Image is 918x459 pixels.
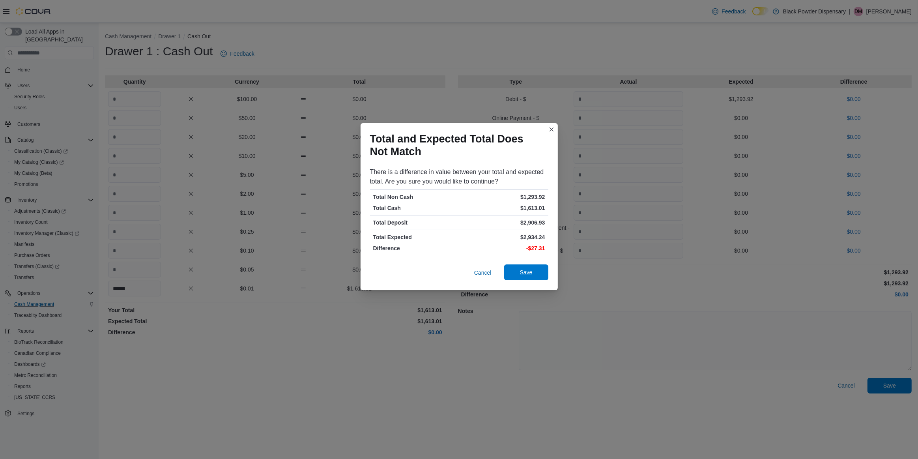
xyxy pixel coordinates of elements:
[373,233,458,241] p: Total Expected
[474,269,492,277] span: Cancel
[373,219,458,227] p: Total Deposit
[471,265,495,281] button: Cancel
[370,133,542,158] h1: Total and Expected Total Does Not Match
[461,233,545,241] p: $2,934.24
[370,167,548,186] div: There is a difference in value between your total and expected total. Are you sure you would like...
[373,244,458,252] p: Difference
[520,268,533,276] span: Save
[461,244,545,252] p: -$27.31
[504,264,548,280] button: Save
[547,125,556,134] button: Closes this modal window
[373,193,458,201] p: Total Non Cash
[461,219,545,227] p: $2,906.93
[461,193,545,201] p: $1,293.92
[373,204,458,212] p: Total Cash
[461,204,545,212] p: $1,613.01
